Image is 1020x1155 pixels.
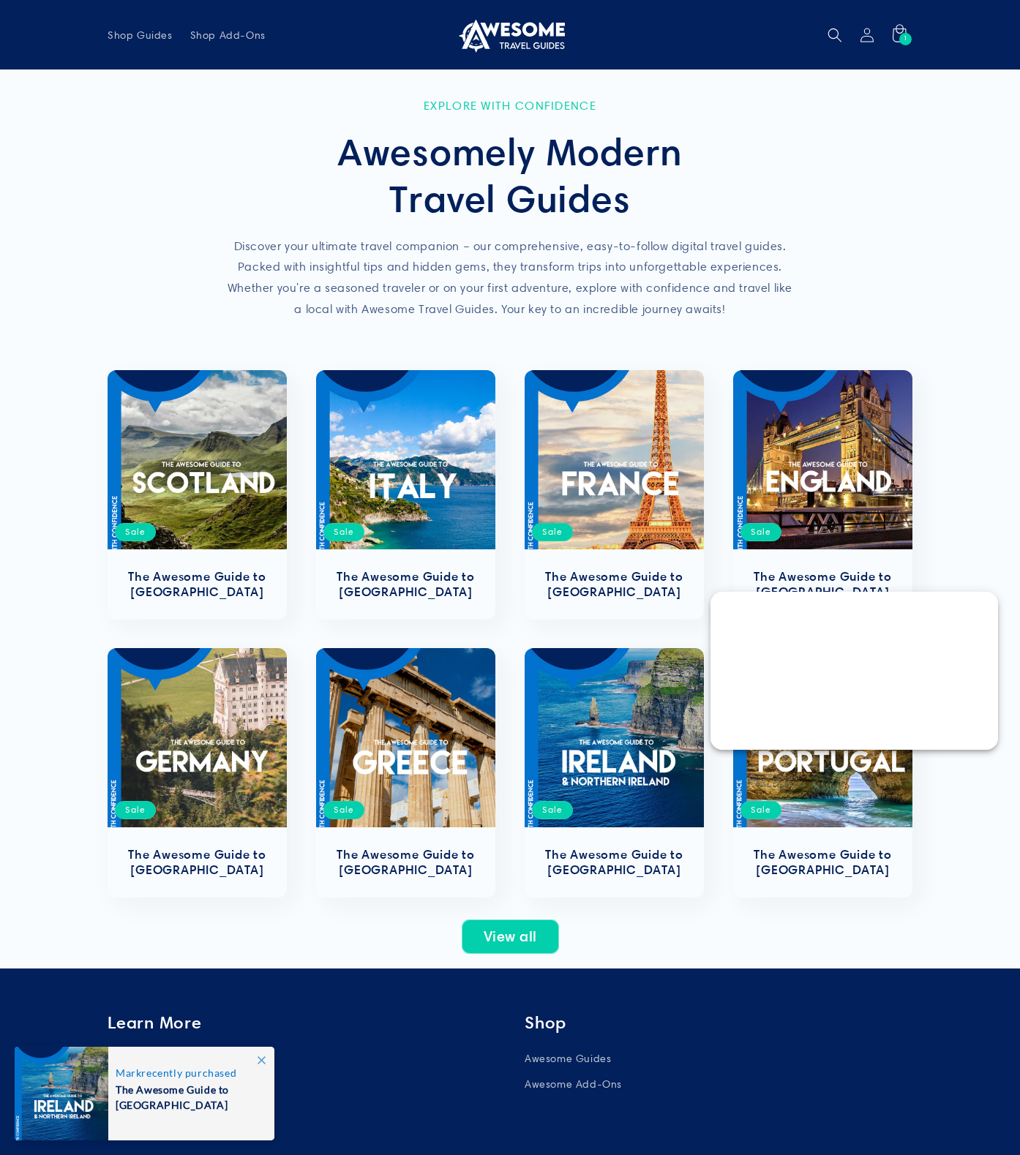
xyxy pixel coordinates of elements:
[450,12,571,58] a: Awesome Travel Guides
[108,29,173,42] span: Shop Guides
[225,99,795,113] p: Explore with Confidence
[116,1066,141,1079] span: Mark
[525,1072,622,1097] a: Awesome Add-Ons
[748,569,898,600] a: The Awesome Guide to [GEOGRAPHIC_DATA]
[225,236,795,320] p: Discover your ultimate travel companion – our comprehensive, easy-to-follow digital travel guides...
[122,847,272,878] a: The Awesome Guide to [GEOGRAPHIC_DATA]
[181,20,274,50] a: Shop Add-Ons
[108,370,912,898] ul: Slider
[462,919,559,954] a: View all products in the Awesome Guides collection
[225,128,795,222] h2: Awesomely Modern Travel Guides
[108,1012,495,1034] h2: Learn More
[331,847,481,878] a: The Awesome Guide to [GEOGRAPHIC_DATA]
[525,1012,912,1034] h2: Shop
[99,20,181,50] a: Shop Guides
[539,847,689,878] a: The Awesome Guide to [GEOGRAPHIC_DATA]
[904,33,908,45] span: 1
[331,569,481,600] a: The Awesome Guide to [GEOGRAPHIC_DATA]
[116,1079,259,1113] span: The Awesome Guide to [GEOGRAPHIC_DATA]
[122,569,272,600] a: The Awesome Guide to [GEOGRAPHIC_DATA]
[116,1066,259,1079] span: recently purchased
[190,29,266,42] span: Shop Add-Ons
[539,569,689,600] a: The Awesome Guide to [GEOGRAPHIC_DATA]
[525,1050,611,1072] a: Awesome Guides
[819,19,851,51] summary: Search
[748,847,898,878] a: The Awesome Guide to [GEOGRAPHIC_DATA]
[455,18,565,53] img: Awesome Travel Guides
